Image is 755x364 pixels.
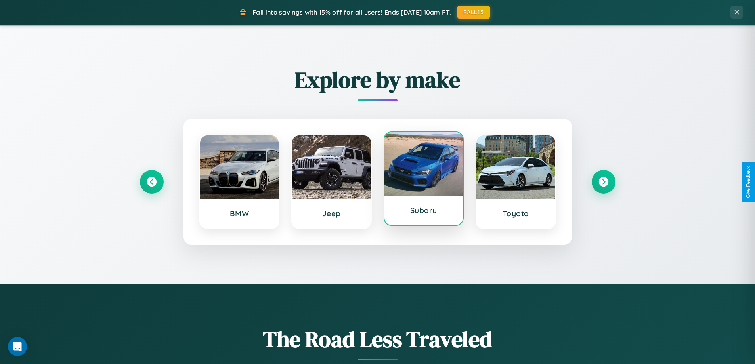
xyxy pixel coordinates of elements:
h2: Explore by make [140,65,615,95]
div: Give Feedback [745,166,751,198]
h3: Subaru [392,206,455,215]
h3: BMW [208,209,271,218]
span: Fall into savings with 15% off for all users! Ends [DATE] 10am PT. [252,8,451,16]
button: FALL15 [457,6,490,19]
h1: The Road Less Traveled [140,324,615,354]
h3: Jeep [300,209,363,218]
h3: Toyota [484,209,547,218]
div: Open Intercom Messenger [8,337,27,356]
